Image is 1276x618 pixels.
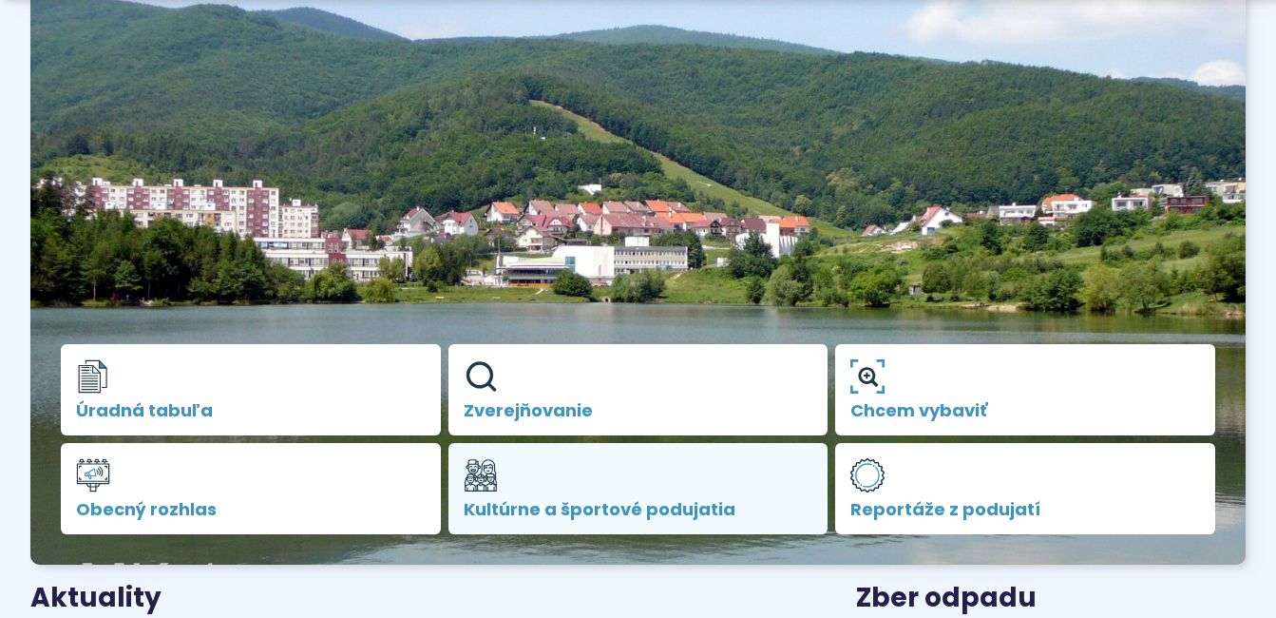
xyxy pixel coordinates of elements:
[76,500,426,519] span: Obecný rozhlas
[464,500,813,519] span: Kultúrne a športové podujatia
[856,584,1246,613] h3: Zber odpadu
[835,344,1215,435] a: Chcem vybaviť
[448,344,828,435] a: Zverejňovanie
[30,584,162,613] h3: Aktuality
[448,443,828,534] a: Kultúrne a športové podujatia
[850,401,1200,420] span: Chcem vybaviť
[850,500,1200,519] span: Reportáže z podujatí
[61,344,441,435] a: Úradná tabuľa
[464,401,813,420] span: Zverejňovanie
[61,443,441,534] a: Obecný rozhlas
[76,401,426,420] span: Úradná tabuľa
[835,443,1215,534] a: Reportáže z podujatí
